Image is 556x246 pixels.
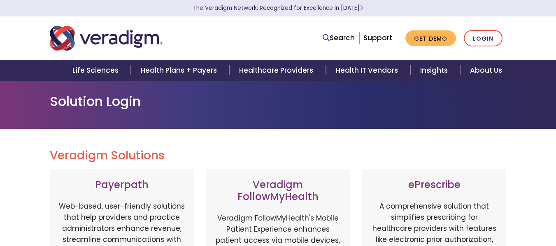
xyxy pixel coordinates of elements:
[326,60,410,81] a: Health IT Vendors
[410,60,460,81] a: Insights
[193,4,363,12] a: The Veradigm Network: Recognized for Excellence in [DATE]Learn More
[58,179,186,191] h3: Payerpath
[50,149,507,163] h2: Veradigm Solutions
[229,60,326,81] a: Healthcare Providers
[405,30,456,46] a: Get Demo
[214,179,342,203] h3: Veradigm FollowMyHealth
[50,94,507,109] h1: Solution Login
[63,60,131,81] a: Life Sciences
[360,4,363,12] span: Learn More
[131,60,229,81] a: Health Plans + Payers
[50,25,163,52] img: Veradigm logo
[363,33,392,43] a: Support
[460,60,512,81] a: About Us
[323,32,355,44] a: Search
[370,179,498,191] h3: ePrescribe
[464,30,502,47] a: Login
